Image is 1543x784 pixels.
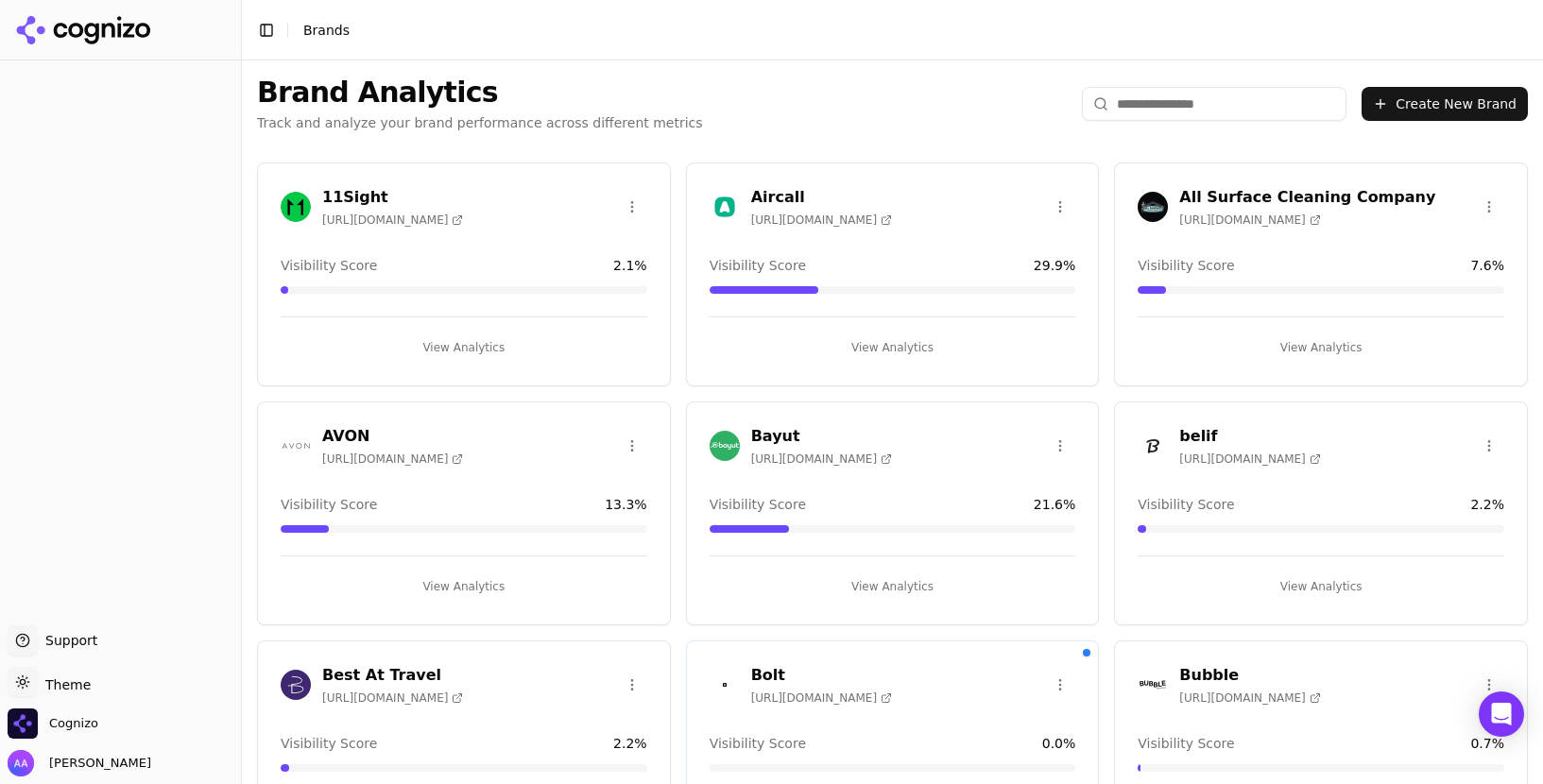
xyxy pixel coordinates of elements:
h3: Bayut [751,425,892,448]
img: Cognizo [8,708,38,739]
span: [URL][DOMAIN_NAME] [1179,690,1320,706]
h1: Brand Analytics [257,76,703,110]
img: Bayut [710,431,740,461]
h3: All Surface Cleaning Company [1179,186,1435,209]
button: Open organization switcher [8,708,98,739]
span: Support [38,631,97,650]
span: Visibility Score [710,734,806,753]
button: View Analytics [1138,332,1504,363]
span: Visibility Score [710,495,806,514]
img: All Surface Cleaning Company [1138,192,1168,222]
span: Visibility Score [710,256,806,275]
span: [URL][DOMAIN_NAME] [322,213,463,228]
button: View Analytics [710,571,1076,602]
span: Visibility Score [1138,734,1234,753]
div: Open Intercom Messenger [1479,691,1524,737]
span: [URL][DOMAIN_NAME] [1179,213,1320,228]
button: View Analytics [1138,571,1504,602]
img: Bolt [710,670,740,700]
span: [URL][DOMAIN_NAME] [751,690,892,706]
nav: breadcrumb [303,21,350,40]
span: Visibility Score [281,495,377,514]
button: Open user button [8,750,151,776]
span: Visibility Score [281,734,377,753]
span: 13.3 % [605,495,646,514]
span: 0.7 % [1470,734,1504,753]
h3: Best At Travel [322,664,463,687]
span: 2.1 % [613,256,647,275]
button: View Analytics [710,332,1076,363]
span: Visibility Score [1138,256,1234,275]
h3: Bubble [1179,664,1320,687]
span: [URL][DOMAIN_NAME] [751,213,892,228]
span: [URL][DOMAIN_NAME] [751,452,892,467]
button: Create New Brand [1362,87,1528,121]
img: 11Sight [281,192,311,222]
span: 0.0 % [1042,734,1076,753]
span: 7.6 % [1470,256,1504,275]
img: belif [1138,431,1168,461]
img: Alp Aysan [8,750,34,776]
button: View Analytics [281,332,647,363]
span: 2.2 % [1470,495,1504,514]
span: [PERSON_NAME] [42,755,151,772]
img: AVON [281,431,311,461]
span: [URL][DOMAIN_NAME] [1179,452,1320,467]
span: 21.6 % [1034,495,1075,514]
h3: Aircall [751,186,892,209]
h3: Bolt [751,664,892,687]
h3: belif [1179,425,1320,448]
img: Aircall [710,192,740,222]
span: Visibility Score [1138,495,1234,514]
span: Theme [38,677,91,692]
span: [URL][DOMAIN_NAME] [322,690,463,706]
span: 29.9 % [1034,256,1075,275]
span: Visibility Score [281,256,377,275]
h3: 11Sight [322,186,463,209]
img: Best At Travel [281,670,311,700]
img: Bubble [1138,670,1168,700]
span: [URL][DOMAIN_NAME] [322,452,463,467]
button: View Analytics [281,571,647,602]
span: 2.2 % [613,734,647,753]
h3: AVON [322,425,463,448]
span: Cognizo [49,715,98,732]
p: Track and analyze your brand performance across different metrics [257,113,703,132]
span: Brands [303,23,350,38]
